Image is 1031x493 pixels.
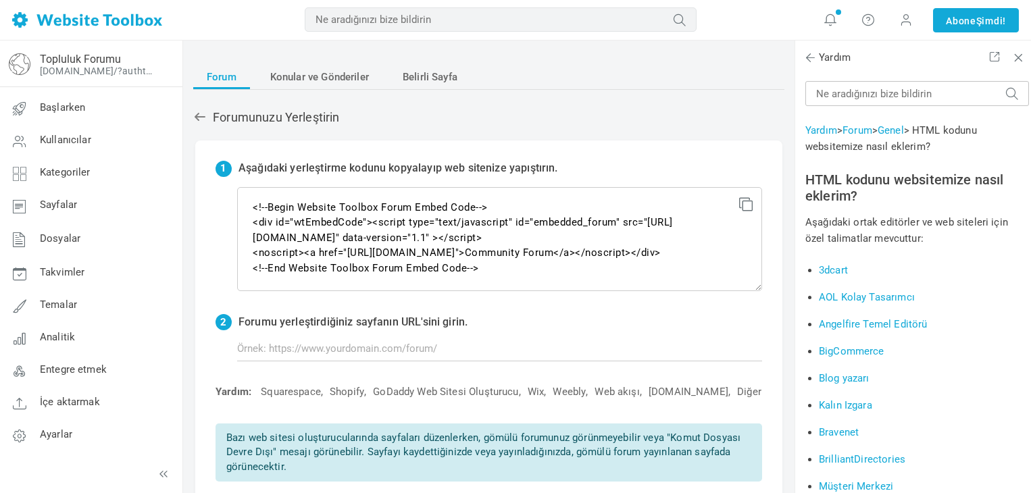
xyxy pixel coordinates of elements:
input: Ne aradığınızı bize bildirin [805,81,1029,106]
a: Konular ve Gönderiler [257,65,382,89]
font: Bazı web sitesi oluşturucularında sayfaları düzenlerken, gömülü forumunuz görünmeyebilir veya "Ko... [226,432,740,473]
font: , [728,386,730,398]
font: Temalar [40,299,77,311]
font: > [872,124,878,136]
a: Weebly [553,385,586,399]
font: Abone [946,16,976,26]
a: Yardım [805,124,837,136]
a: BigCommerce [819,345,884,357]
a: 3dcart [819,264,848,276]
font: Konular ve Gönderiler [270,71,369,83]
font: , [364,386,366,398]
img: globe-icon.png [9,53,30,75]
font: , [640,386,642,398]
a: Squarespace [261,385,321,399]
font: Web akışı [595,386,639,398]
font: Dosyalar [40,233,80,245]
font: Diğer [737,386,761,398]
a: Diğer [737,385,761,399]
font: Shopify [330,386,364,398]
textarea: <!--Begin Website Toolbox Forum Embed Code--> <div id="wtEmbedCode"><script type="text/javascript... [237,187,762,291]
font: [DOMAIN_NAME] [649,386,728,398]
font: , [321,386,323,398]
font: , [544,386,546,398]
font: Forumu yerleştirdiğiniz sayfanın URL'sini girin. [238,315,468,328]
input: Ne aradığınızı bize bildirin [305,7,697,32]
font: 2 [220,316,226,328]
a: Müşteri Merkezi [819,480,893,492]
font: İçe aktarmak [40,396,100,409]
font: Entegre etmek [40,364,107,376]
input: Örnek: https://www.yourdomain.com/forum/ [237,336,762,361]
a: Kalın Izgara [819,399,872,411]
font: Forumunuzu Yerleştirin [213,110,339,124]
font: Squarespace [261,386,321,398]
a: Belirli Sayfa [389,65,471,89]
span: Geri [803,51,817,64]
font: [DOMAIN_NAME]/?authtoken=bcc3f4628678137255e9ff76bfd1fe31&rememberMe=1 [40,66,409,76]
a: Blog yazarı [819,372,870,384]
a: Wix [528,385,544,399]
font: Weebly [553,386,586,398]
a: GoDaddy Web Sitesi Oluşturucu [373,385,518,399]
a: Genel [878,124,904,136]
a: AOL Kolay Tasarımcı [819,291,915,303]
font: Başlarken [40,102,85,114]
a: [DOMAIN_NAME] [649,385,728,399]
a: BrilliantDirectories [819,453,905,465]
a: Web akışı [595,385,639,399]
font: Yardım [819,51,851,63]
font: Kullanıcılar [40,134,91,147]
font: Analitik [40,332,75,344]
a: Angelfire Temel Editörü [819,318,927,330]
a: Forum [843,124,872,136]
font: Aşağıdaki yerleştirme kodunu kopyalayıp web sitenize yapıştırın. [238,161,558,174]
font: , [586,386,588,398]
font: Kategoriler [40,167,91,179]
a: Topluluk Forumu [40,53,121,66]
font: Sayfalar [40,199,77,211]
font: Şimdi! [976,16,1006,26]
a: Bravenet [819,426,859,438]
font: Ayarlar [40,429,72,441]
font: > [837,124,843,136]
a: Shopify [330,385,364,399]
font: 1 [220,162,226,174]
a: AboneŞimdi! [933,8,1019,32]
font: HTML kodunu websitemize nasıl eklerim? [805,172,1003,204]
font: GoDaddy Web Sitesi Oluşturucu [373,386,518,398]
font: Yardım: [216,386,251,398]
font: Forum [207,71,236,83]
a: [DOMAIN_NAME]/?authtoken=bcc3f4628678137255e9ff76bfd1fe31&rememberMe=1 [40,66,157,76]
font: , [519,386,521,398]
font: Wix [528,386,544,398]
font: Belirli Sayfa [403,71,457,83]
font: Takvimler [40,267,84,279]
font: Aşağıdaki ortak editörler ve web siteleri için özel talimatlar mevcuttur: [805,216,1008,244]
a: Forum [193,65,250,89]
